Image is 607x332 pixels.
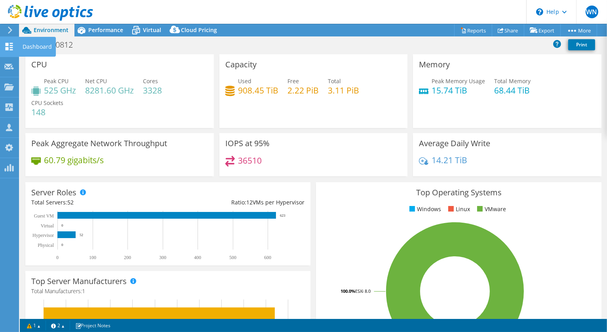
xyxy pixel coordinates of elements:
[31,99,63,107] span: CPU Sockets
[322,188,595,197] h3: Top Operating Systems
[432,156,467,164] h4: 14.21 TiB
[492,24,524,36] a: Share
[287,77,299,85] span: Free
[432,77,485,85] span: Peak Memory Usage
[143,26,161,34] span: Virtual
[46,321,70,330] a: 2
[419,139,490,148] h3: Average Daily Write
[264,255,271,260] text: 600
[80,233,83,237] text: 52
[44,77,69,85] span: Peak CPU
[34,213,54,219] text: Guest VM
[355,288,371,294] tspan: ESXi 8.0
[238,156,262,165] h4: 36510
[31,287,304,296] h4: Total Manufacturers:
[31,198,168,207] div: Total Servers:
[287,86,319,95] h4: 2.22 PiB
[341,288,355,294] tspan: 100.0%
[568,39,595,50] a: Print
[85,77,107,85] span: Net CPU
[67,198,74,206] span: 52
[494,86,531,95] h4: 68.44 TiB
[181,26,217,34] span: Cloud Pricing
[238,86,278,95] h4: 908.45 TiB
[407,205,441,214] li: Windows
[225,60,257,69] h3: Capacity
[280,214,285,218] text: 623
[31,60,47,69] h3: CPU
[19,37,56,57] div: Dashboard
[34,26,69,34] span: Environment
[31,277,127,286] h3: Top Server Manufacturers
[168,198,304,207] div: Ratio: VMs per Hypervisor
[44,86,76,95] h4: 525 GHz
[89,255,96,260] text: 100
[31,188,76,197] h3: Server Roles
[238,77,251,85] span: Used
[31,108,63,116] h4: 148
[38,242,54,248] text: Physical
[70,321,116,330] a: Project Notes
[524,24,561,36] a: Export
[454,24,492,36] a: Reports
[586,6,598,18] span: WN
[194,255,201,260] text: 400
[56,255,59,260] text: 0
[159,255,166,260] text: 300
[88,26,123,34] span: Performance
[536,8,543,15] svg: \n
[143,86,162,95] h4: 3328
[419,60,450,69] h3: Memory
[32,233,54,238] text: Hypervisor
[124,255,131,260] text: 200
[328,86,359,95] h4: 3.11 PiB
[229,255,236,260] text: 500
[44,156,104,164] h4: 60.79 gigabits/s
[85,86,134,95] h4: 8281.60 GHz
[432,86,485,95] h4: 15.74 TiB
[475,205,506,214] li: VMware
[61,223,63,227] text: 0
[446,205,470,214] li: Linux
[143,77,158,85] span: Cores
[31,139,167,148] h3: Peak Aggregate Network Throughput
[21,321,46,330] a: 1
[225,139,270,148] h3: IOPS at 95%
[560,24,597,36] a: More
[82,287,85,295] span: 1
[61,243,63,247] text: 0
[328,77,341,85] span: Total
[41,223,54,229] text: Virtual
[246,198,253,206] span: 12
[494,77,531,85] span: Total Memory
